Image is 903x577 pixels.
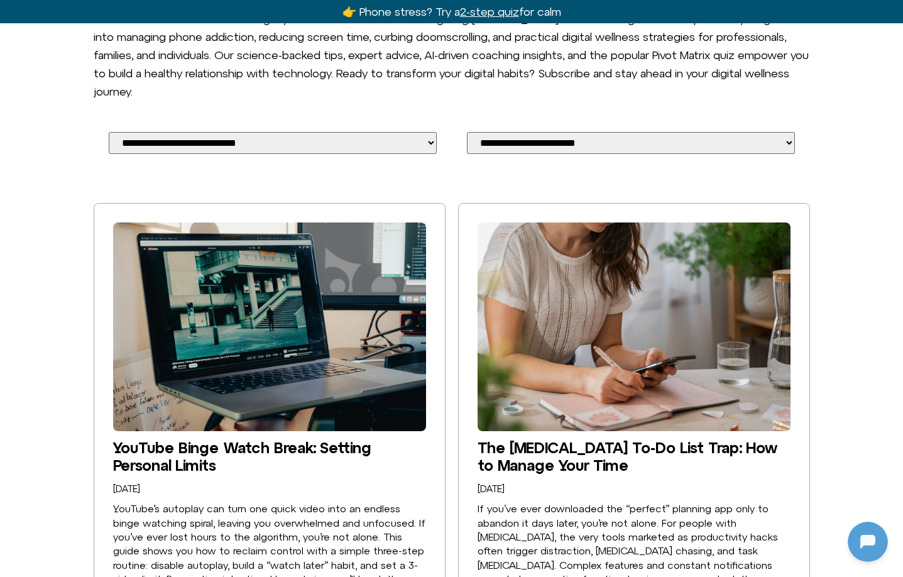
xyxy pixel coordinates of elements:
[478,439,777,474] a: The [MEDICAL_DATA] To-Do List Trap: How to Manage Your Time
[113,439,371,474] a: YouTube Binge Watch Break: Setting Personal Limits
[460,5,519,18] u: 2-step quiz
[848,522,888,562] iframe: Botpress
[113,223,426,431] img: Image of computer screen with YouTube video playing
[467,132,795,154] select: Select Your Blog Post Tag
[478,483,505,494] time: [DATE]
[478,223,791,431] a: The ADHD To-Do List Trap: How to Manage Your Time
[342,5,561,18] a: 👉 Phone stress? Try a2-step quizfor calm
[478,223,791,431] img: Image of person on their phone and writing on physical journal
[113,223,426,431] a: YouTube Binge Watch Break: Setting Personal Limits
[478,484,505,495] a: [DATE]
[113,483,140,494] time: [DATE]
[94,13,809,98] span: Welcome to the Offline Now Blog—your trusted resource for navigating [MEDICAL_DATA] and reclaimin...
[113,484,140,495] a: [DATE]
[109,132,437,154] select: Select Your Blog Post Category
